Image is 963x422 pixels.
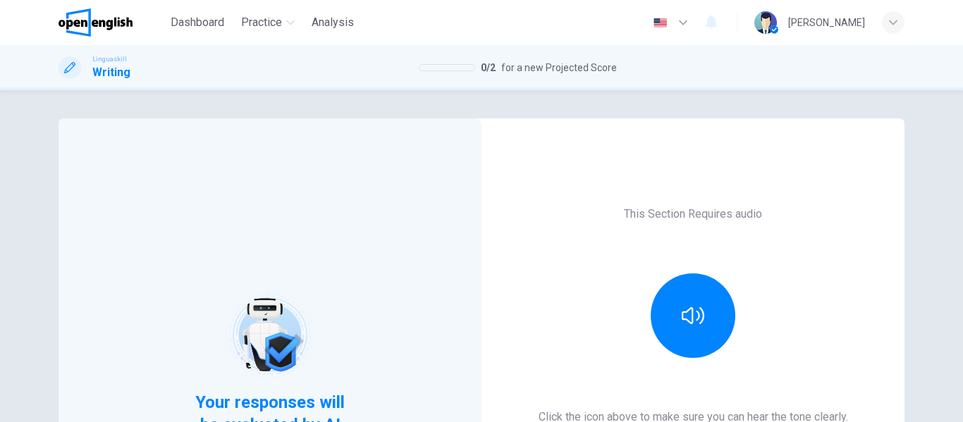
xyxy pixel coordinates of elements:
img: robot icon [225,290,314,380]
span: Analysis [312,14,354,31]
span: for a new Projected Score [501,59,617,76]
button: Analysis [306,10,360,35]
button: Dashboard [165,10,230,35]
img: en [651,18,669,28]
span: Dashboard [171,14,224,31]
span: Practice [241,14,282,31]
img: OpenEnglish logo [59,8,133,37]
div: [PERSON_NAME] [788,14,865,31]
span: 0 / 2 [481,59,496,76]
span: Linguaskill [92,54,127,64]
img: Profile picture [754,11,777,34]
button: Practice [235,10,300,35]
h1: Writing [92,64,130,81]
h6: This Section Requires audio [624,206,762,223]
a: OpenEnglish logo [59,8,165,37]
